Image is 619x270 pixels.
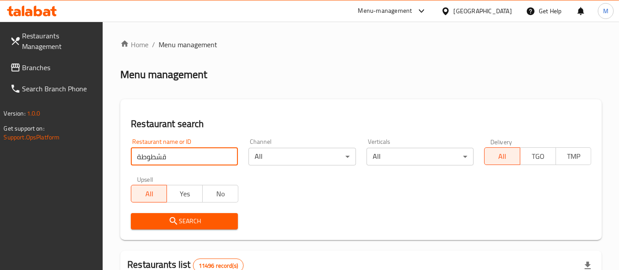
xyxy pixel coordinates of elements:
a: Support.OpsPlatform [4,131,60,143]
span: Search Branch Phone [22,83,96,94]
span: Version: [4,108,26,119]
label: Upsell [137,176,153,182]
span: All [135,187,163,200]
div: [GEOGRAPHIC_DATA] [454,6,512,16]
span: Restaurants Management [22,30,96,52]
span: 1.0.0 [27,108,41,119]
span: Get support on: [4,123,44,134]
button: TGO [520,147,556,165]
span: All [488,150,517,163]
nav: breadcrumb [120,39,602,50]
a: Branches [3,57,103,78]
span: Yes [171,187,199,200]
span: TMP [560,150,588,163]
div: Menu-management [358,6,412,16]
button: All [484,147,520,165]
span: 11496 record(s) [193,262,243,270]
button: TMP [556,147,592,165]
h2: Restaurant search [131,117,591,131]
a: Home [120,39,148,50]
span: Branches [22,62,96,73]
a: Restaurants Management [3,25,103,57]
span: TGO [524,150,552,163]
input: Search for restaurant name or ID.. [131,148,238,165]
li: / [152,39,155,50]
button: No [202,185,238,202]
span: M [603,6,608,16]
button: All [131,185,167,202]
span: Search [138,216,231,227]
h2: Menu management [120,67,207,82]
button: Yes [167,185,203,202]
button: Search [131,213,238,229]
a: Search Branch Phone [3,78,103,99]
div: All [248,148,356,165]
span: No [206,187,235,200]
label: Delivery [490,139,512,145]
div: All [367,148,474,165]
span: Menu management [159,39,217,50]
